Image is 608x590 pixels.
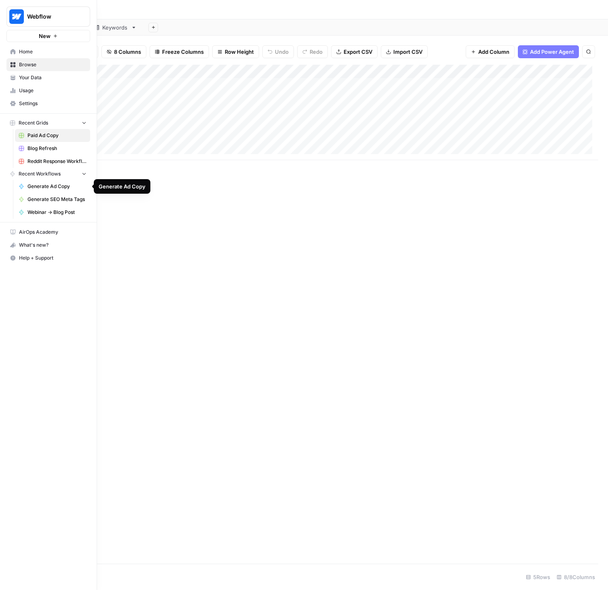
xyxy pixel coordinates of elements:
span: Your Data [19,74,87,81]
button: Recent Workflows [6,168,90,180]
a: Settings [6,97,90,110]
span: Settings [19,100,87,107]
span: Reddit Response Workflow Grid [27,158,87,165]
div: What's new? [7,239,90,251]
button: New [6,30,90,42]
div: Generate Ad Copy [99,182,146,190]
span: AirOps Academy [19,228,87,236]
span: Recent Workflows [19,170,61,178]
button: Redo [297,45,328,58]
button: Add Column [466,45,515,58]
span: Usage [19,87,87,94]
button: Workspace: Webflow [6,6,90,27]
button: What's new? [6,239,90,252]
span: Generate SEO Meta Tags [27,196,87,203]
button: Recent Grids [6,117,90,129]
a: Usage [6,84,90,97]
button: Import CSV [381,45,428,58]
button: Undo [262,45,294,58]
div: 5 Rows [523,571,553,584]
button: Add Power Agent [518,45,579,58]
span: Help + Support [19,254,87,262]
a: Your Data [6,71,90,84]
span: Freeze Columns [162,48,204,56]
button: 8 Columns [101,45,146,58]
div: 8/8 Columns [553,571,598,584]
span: New [39,32,51,40]
span: Row Height [225,48,254,56]
button: Freeze Columns [150,45,209,58]
a: Generate SEO Meta Tags [15,193,90,206]
span: Recent Grids [19,119,48,127]
a: Keywords [87,19,144,36]
a: Browse [6,58,90,71]
span: Webinar -> Blog Post [27,209,87,216]
span: Home [19,48,87,55]
a: Generate Ad Copy [15,180,90,193]
button: Help + Support [6,252,90,264]
span: Undo [275,48,289,56]
button: Row Height [212,45,259,58]
span: Add Column [478,48,509,56]
span: 8 Columns [114,48,141,56]
span: Redo [310,48,323,56]
span: Export CSV [344,48,372,56]
a: AirOps Academy [6,226,90,239]
span: Add Power Agent [530,48,574,56]
span: Webflow [27,13,76,21]
a: Paid Ad Copy [15,129,90,142]
div: Keywords [102,23,128,32]
a: Reddit Response Workflow Grid [15,155,90,168]
button: Export CSV [331,45,378,58]
a: Webinar -> Blog Post [15,206,90,219]
a: Blog Refresh [15,142,90,155]
span: Import CSV [393,48,422,56]
img: Webflow Logo [9,9,24,24]
a: Home [6,45,90,58]
span: Blog Refresh [27,145,87,152]
span: Generate Ad Copy [27,183,87,190]
span: Paid Ad Copy [27,132,87,139]
span: Browse [19,61,87,68]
